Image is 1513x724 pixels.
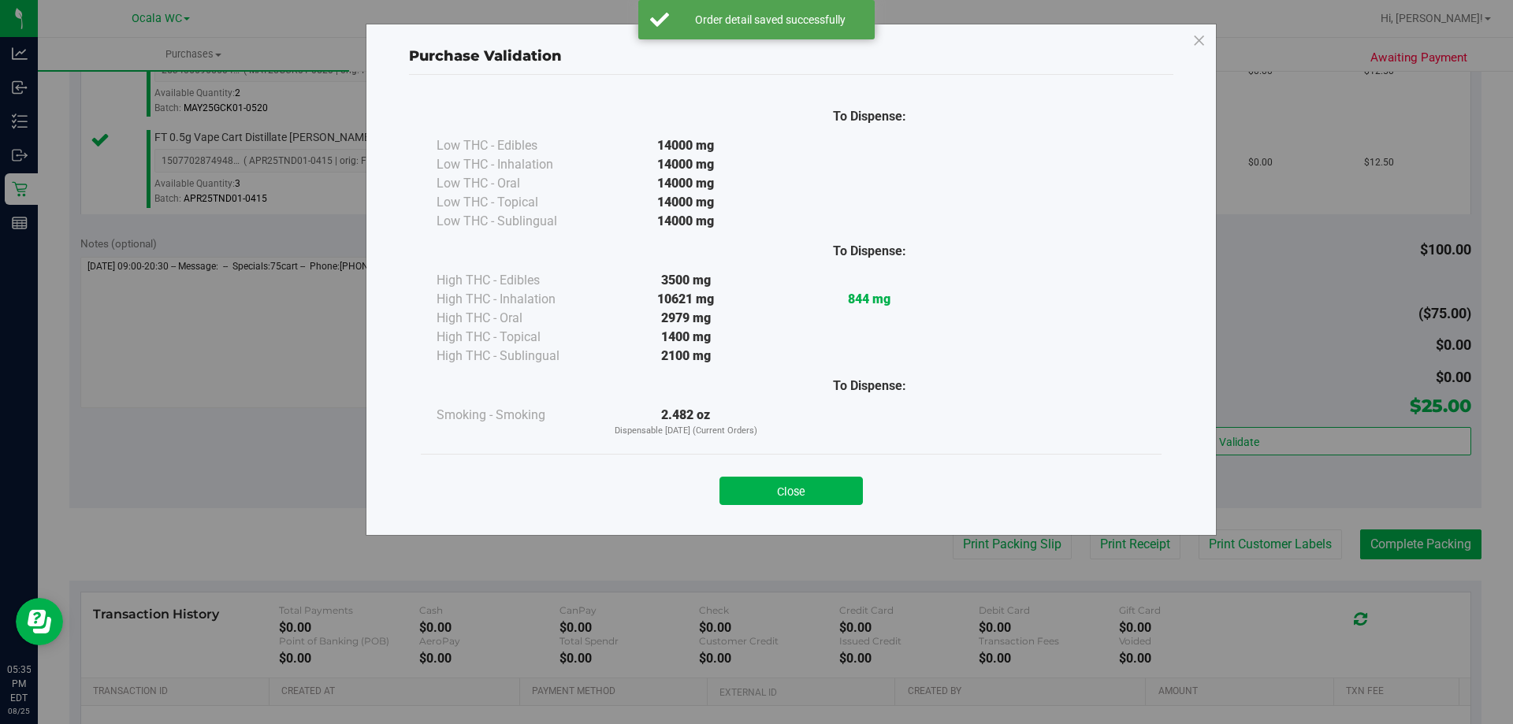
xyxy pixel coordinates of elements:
div: Low THC - Oral [437,174,594,193]
div: 2979 mg [594,309,778,328]
div: Low THC - Inhalation [437,155,594,174]
p: Dispensable [DATE] (Current Orders) [594,425,778,438]
div: High THC - Topical [437,328,594,347]
div: Low THC - Topical [437,193,594,212]
div: To Dispense: [778,107,961,126]
div: 14000 mg [594,155,778,174]
div: 14000 mg [594,193,778,212]
div: Order detail saved successfully [678,12,863,28]
iframe: Resource center [16,598,63,645]
div: 10621 mg [594,290,778,309]
div: Smoking - Smoking [437,406,594,425]
div: High THC - Edibles [437,271,594,290]
div: To Dispense: [778,377,961,395]
div: To Dispense: [778,242,961,261]
span: Purchase Validation [409,47,562,65]
div: High THC - Sublingual [437,347,594,366]
div: 2.482 oz [594,406,778,438]
div: Low THC - Sublingual [437,212,594,231]
div: High THC - Inhalation [437,290,594,309]
div: High THC - Oral [437,309,594,328]
button: Close [719,477,863,505]
strong: 844 mg [848,291,890,306]
div: 14000 mg [594,212,778,231]
div: 14000 mg [594,136,778,155]
div: Low THC - Edibles [437,136,594,155]
div: 1400 mg [594,328,778,347]
div: 3500 mg [594,271,778,290]
div: 14000 mg [594,174,778,193]
div: 2100 mg [594,347,778,366]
